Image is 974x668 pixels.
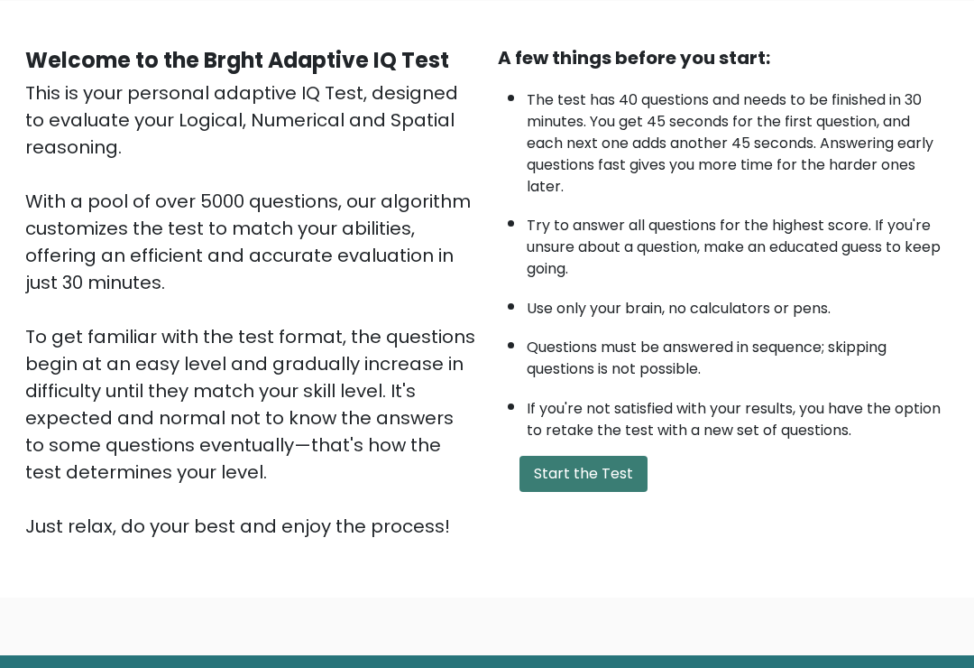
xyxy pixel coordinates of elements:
[527,206,949,280] li: Try to answer all questions for the highest score. If you're unsure about a question, make an edu...
[498,44,949,71] div: A few things before you start:
[25,79,476,540] div: This is your personal adaptive IQ Test, designed to evaluate your Logical, Numerical and Spatial ...
[25,45,449,75] b: Welcome to the Brght Adaptive IQ Test
[527,80,949,198] li: The test has 40 questions and needs to be finished in 30 minutes. You get 45 seconds for the firs...
[527,389,949,441] li: If you're not satisfied with your results, you have the option to retake the test with a new set ...
[527,289,949,320] li: Use only your brain, no calculators or pens.
[527,328,949,380] li: Questions must be answered in sequence; skipping questions is not possible.
[519,456,648,492] button: Start the Test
